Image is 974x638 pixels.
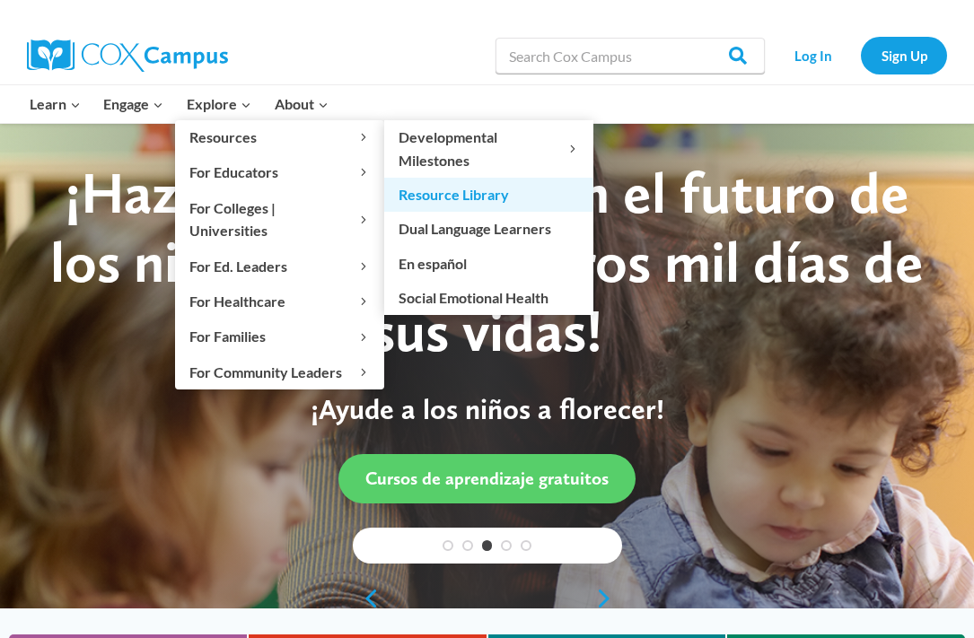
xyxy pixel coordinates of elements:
[175,284,384,319] button: Child menu of For Healthcare
[175,85,263,123] button: Child menu of Explore
[384,246,593,280] a: En español
[27,39,228,72] img: Cox Campus
[384,178,593,212] a: Resource Library
[175,249,384,283] button: Child menu of For Ed. Leaders
[861,37,947,74] a: Sign Up
[496,38,765,74] input: Search Cox Campus
[774,37,852,74] a: Log In
[338,454,636,503] a: Cursos de aprendizaje gratuitos
[774,37,947,74] nav: Secondary Navigation
[384,212,593,246] a: Dual Language Learners
[175,319,384,354] button: Child menu of For Families
[175,155,384,189] button: Child menu of For Educators
[384,120,593,178] button: Child menu of Developmental Milestones
[18,85,339,123] nav: Primary Navigation
[92,85,176,123] button: Child menu of Engage
[18,85,92,123] button: Child menu of Learn
[36,392,938,426] p: ¡Ayude a los niños a florecer!
[36,159,938,365] div: ¡Haz una diferencia en el futuro de los niños en los primeros mil días de sus vidas!
[175,354,384,389] button: Child menu of For Community Leaders
[175,190,384,248] button: Child menu of For Colleges | Universities
[384,281,593,315] a: Social Emotional Health
[263,85,340,123] button: Child menu of About
[365,468,609,489] span: Cursos de aprendizaje gratuitos
[175,120,384,154] button: Child menu of Resources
